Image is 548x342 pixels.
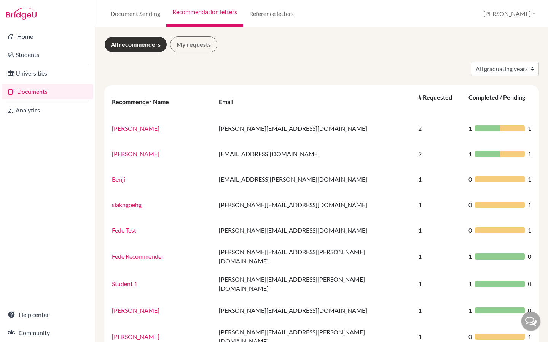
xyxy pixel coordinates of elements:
a: Fede Test [112,226,136,234]
span: 0 [528,279,531,288]
div: Completed / Pending [468,93,525,110]
span: 0 [468,175,472,184]
td: 1 [414,243,464,270]
span: 1 [528,149,531,158]
a: [PERSON_NAME] [112,307,159,314]
td: [PERSON_NAME][EMAIL_ADDRESS][PERSON_NAME][DOMAIN_NAME] [214,243,414,270]
td: [PERSON_NAME][EMAIL_ADDRESS][DOMAIN_NAME] [214,116,414,141]
a: [PERSON_NAME] [112,125,159,132]
a: Analytics [2,103,93,118]
td: 2 [414,116,464,141]
td: [PERSON_NAME][EMAIL_ADDRESS][DOMAIN_NAME] [214,217,414,243]
span: 1 [528,175,531,184]
span: 1 [468,149,472,158]
a: My requests [170,36,217,52]
a: slakngoehg [112,201,142,208]
span: 0 [528,306,531,315]
td: 1 [414,270,464,298]
span: 0 [468,332,472,341]
span: 0 [468,200,472,209]
span: 0 [528,252,531,261]
td: [PERSON_NAME][EMAIL_ADDRESS][DOMAIN_NAME] [214,298,414,323]
span: 0 [468,226,472,235]
a: [PERSON_NAME] [112,333,159,340]
a: Documents [2,84,93,99]
td: [PERSON_NAME][EMAIL_ADDRESS][DOMAIN_NAME] [214,192,414,217]
a: [PERSON_NAME] [112,150,159,157]
td: 2 [414,141,464,166]
td: [PERSON_NAME][EMAIL_ADDRESS][PERSON_NAME][DOMAIN_NAME] [214,270,414,298]
a: Help center [2,307,93,322]
div: Email [219,98,241,105]
a: Fede Recommender [112,253,164,260]
img: Bridge-U [6,8,37,20]
span: 1 [528,124,531,133]
td: 1 [414,298,464,323]
a: Universities [2,66,93,81]
a: Benji [112,176,125,183]
td: 1 [414,166,464,192]
a: Student 1 [112,280,137,287]
span: 1 [468,279,472,288]
a: Community [2,325,93,340]
div: # Requested [418,93,452,110]
td: 1 [414,192,464,217]
span: 1 [528,332,531,341]
span: 1 [468,306,472,315]
div: Recommender Name [112,98,177,105]
a: Students [2,47,93,62]
td: [EMAIL_ADDRESS][PERSON_NAME][DOMAIN_NAME] [214,166,414,192]
a: All recommenders [104,36,167,52]
span: 1 [468,252,472,261]
button: [PERSON_NAME] [480,6,539,21]
span: 1 [468,124,472,133]
td: 1 [414,217,464,243]
a: Home [2,29,93,44]
span: 1 [528,226,531,235]
td: [EMAIL_ADDRESS][DOMAIN_NAME] [214,141,414,166]
span: 1 [528,200,531,209]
